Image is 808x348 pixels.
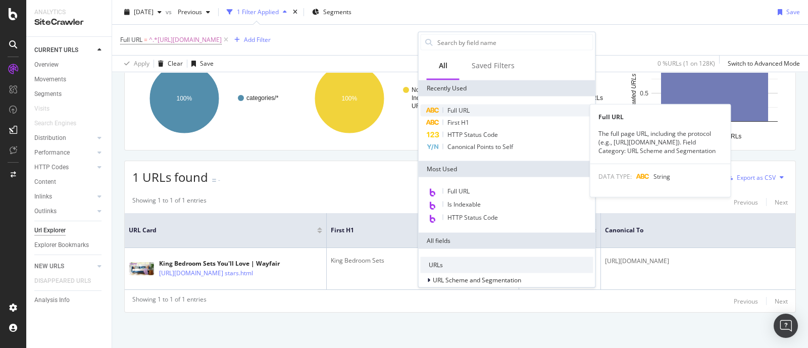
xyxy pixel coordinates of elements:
[775,295,788,307] button: Next
[308,4,356,20] button: Segments
[590,113,731,121] div: Full URL
[34,240,105,251] a: Explorer Bookmarks
[144,35,147,44] span: =
[34,276,101,286] a: DISAPPEARED URLS
[34,162,94,173] a: HTTP Codes
[728,59,800,68] div: Switch to Advanced Mode
[34,74,105,85] a: Movements
[34,295,70,306] div: Analysis Info
[628,55,785,142] svg: A chart.
[447,200,481,209] span: Is Indexable
[331,256,515,265] div: King Bedroom Sets
[129,226,315,235] span: URL Card
[34,89,62,100] div: Segments
[34,118,76,129] div: Search Engines
[120,35,142,44] span: Full URL
[174,4,214,20] button: Previous
[34,147,70,158] div: Performance
[331,226,494,235] span: First H1
[200,59,214,68] div: Save
[658,59,715,68] div: 0 % URLs ( 1 on 128K )
[447,213,498,222] span: HTTP Status Code
[154,56,183,72] button: Clear
[34,225,66,236] div: Url Explorer
[230,34,271,46] button: Add Filter
[323,8,351,16] span: Segments
[412,103,427,110] text: URLs
[34,45,94,56] a: CURRENT URLS
[34,295,105,306] a: Analysis Info
[734,196,758,208] button: Previous
[120,56,149,72] button: Apply
[734,297,758,306] div: Previous
[291,7,299,17] div: times
[34,133,94,143] a: Distribution
[737,173,776,182] div: Export as CSV
[342,95,358,102] text: 100%
[598,172,632,180] span: DATA TYPE:
[34,206,94,217] a: Outlinks
[419,80,595,96] div: Recently Used
[166,8,174,16] span: vs
[237,8,279,16] div: 1 Filter Applied
[34,60,105,70] a: Overview
[605,256,669,266] span: [URL][DOMAIN_NAME]
[34,177,105,187] a: Content
[775,297,788,306] div: Next
[34,74,66,85] div: Movements
[132,196,207,208] div: Showing 1 to 1 of 1 entries
[132,55,290,142] svg: A chart.
[218,176,220,184] div: -
[246,94,279,102] text: categories/*
[187,56,214,72] button: Save
[653,172,670,180] span: String
[774,314,798,338] div: Open Intercom Messenger
[447,187,470,195] span: Full URL
[34,104,49,114] div: Visits
[630,74,637,113] text: Crawled URLs
[34,240,89,251] div: Explorer Bookmarks
[421,257,593,273] div: URLs
[433,276,521,284] span: URL Scheme and Segmentation
[640,90,648,97] text: 0.5
[447,142,513,151] span: Canonical Points to Self
[34,261,94,272] a: NEW URLS
[34,104,60,114] a: Visits
[447,106,470,115] span: Full URL
[723,169,776,185] button: Export as CSV
[412,94,438,102] text: Indexable
[774,4,800,20] button: Save
[34,147,94,158] a: Performance
[159,268,253,278] a: [URL][DOMAIN_NAME] stars.html
[297,55,455,142] svg: A chart.
[174,8,202,16] span: Previous
[786,8,800,16] div: Save
[223,4,291,20] button: 1 Filter Applied
[129,262,154,275] img: main image
[34,133,66,143] div: Distribution
[34,118,86,129] a: Search Engines
[212,179,216,182] img: Equal
[439,61,447,71] div: All
[34,276,91,286] div: DISAPPEARED URLS
[34,60,59,70] div: Overview
[436,35,593,50] input: Search by field name
[419,161,595,177] div: Most Used
[177,95,192,102] text: 100%
[447,118,469,127] span: First H1
[34,8,104,17] div: Analytics
[132,295,207,307] div: Showing 1 to 1 of 1 entries
[34,191,94,202] a: Inlinks
[447,130,498,139] span: HTTP Status Code
[132,169,208,185] span: 1 URLs found
[34,17,104,28] div: SiteCrawler
[120,4,166,20] button: [DATE]
[34,177,56,187] div: Content
[149,33,222,47] span: ^.*[URL][DOMAIN_NAME]
[168,59,183,68] div: Clear
[734,295,758,307] button: Previous
[34,45,78,56] div: CURRENT URLS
